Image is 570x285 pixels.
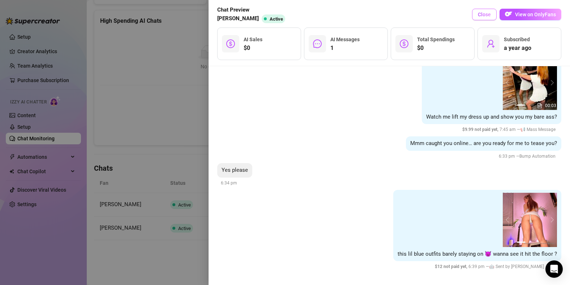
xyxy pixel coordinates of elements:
span: Bump Automation [519,154,556,159]
button: next [548,217,554,223]
span: this lil blue outfits barely staying on 😈 wanna see it hit the floor ? [398,251,557,257]
span: AI Messages [330,37,360,42]
span: [PERSON_NAME] [217,14,259,23]
span: Mmm caught you online… are you ready for me to tease you? [410,140,557,146]
span: $0 [244,44,262,52]
button: 3 [537,242,543,243]
span: $ 12 not paid yet , [435,264,468,269]
span: 6:34 pm [221,180,237,186]
span: message [313,39,322,48]
span: dollar [226,39,235,48]
span: Close [478,12,491,17]
button: 2 [528,242,534,243]
button: Close [472,9,497,20]
img: OF [505,10,512,18]
img: media [503,56,557,110]
span: Yes please [222,167,248,173]
button: OFView on OnlyFans [500,9,561,20]
span: user-add [487,39,495,48]
span: 6:33 pm — [499,154,558,159]
button: 2 [528,105,534,106]
span: Watch me lift my dress up and show you my bare ass? [426,114,557,120]
span: Subscribed [504,37,530,42]
span: $ 9.99 not paid yet , [462,127,500,132]
span: dollar [400,39,408,48]
img: media [503,193,557,247]
span: 📢 Mass Message [520,127,556,132]
button: next [548,80,554,86]
button: prev [506,80,511,86]
span: Total Spendings [417,37,455,42]
span: View on OnlyFans [515,12,556,17]
span: AI Sales [244,37,262,42]
div: Open Intercom Messenger [545,260,563,278]
span: $0 [417,44,455,52]
span: 🤖 Sent by [PERSON_NAME] [489,264,544,269]
button: prev [506,217,511,223]
a: OFView on OnlyFans [500,9,561,21]
span: file-gif [537,103,542,108]
span: a year ago [504,44,531,52]
span: 1 [330,44,360,52]
span: 00:03 [545,103,556,108]
span: 6:39 pm — [435,264,558,269]
span: 7:45 am — [462,127,558,132]
span: Active [270,16,283,22]
button: 3 [537,105,543,106]
span: Chat Preview [217,6,288,14]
